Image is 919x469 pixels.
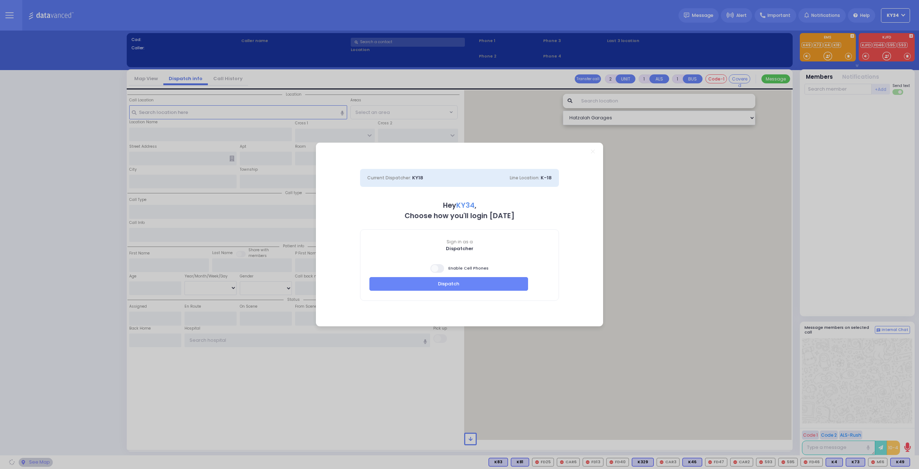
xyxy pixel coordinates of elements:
[446,245,474,252] b: Dispatcher
[369,277,528,291] button: Dispatch
[412,174,423,181] span: KY18
[405,211,514,221] b: Choose how you'll login [DATE]
[510,175,540,181] span: Line Location:
[367,175,411,181] span: Current Dispatcher:
[443,201,476,210] b: Hey ,
[430,263,489,273] span: Enable Cell Phones
[456,201,475,210] span: KY34
[360,239,559,245] span: Sign in as a
[541,174,552,181] span: K-18
[591,150,595,153] a: Close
